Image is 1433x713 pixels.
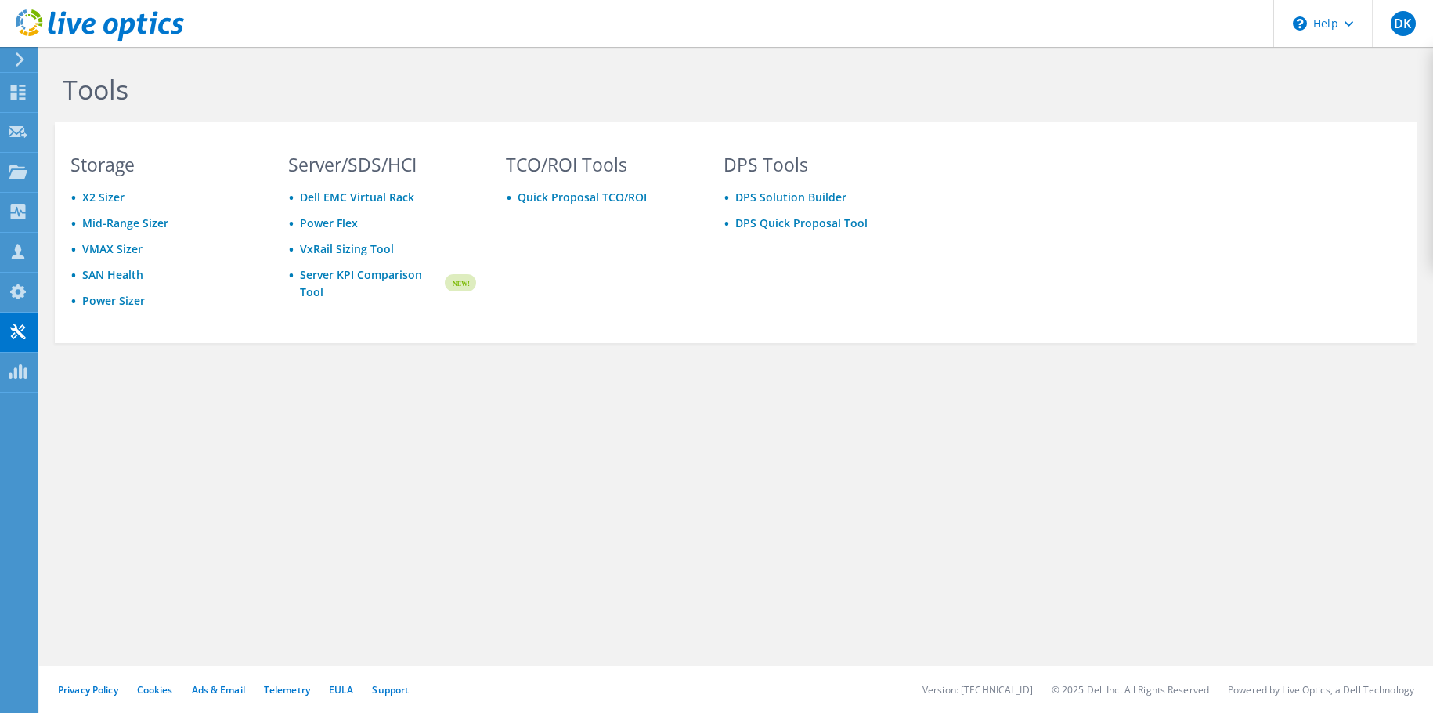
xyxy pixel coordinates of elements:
[442,265,476,302] img: new-badge.svg
[300,266,442,301] a: Server KPI Comparison Tool
[137,683,173,697] a: Cookies
[735,190,846,204] a: DPS Solution Builder
[70,156,258,173] h3: Storage
[300,215,358,230] a: Power Flex
[518,190,647,204] a: Quick Proposal TCO/ROI
[300,241,394,256] a: VxRail Sizing Tool
[735,215,868,230] a: DPS Quick Proposal Tool
[1052,683,1209,697] li: © 2025 Dell Inc. All Rights Reserved
[1228,683,1414,697] li: Powered by Live Optics, a Dell Technology
[506,156,694,173] h3: TCO/ROI Tools
[288,156,476,173] h3: Server/SDS/HCI
[82,267,143,282] a: SAN Health
[300,190,414,204] a: Dell EMC Virtual Rack
[1293,16,1307,31] svg: \n
[329,683,353,697] a: EULA
[922,683,1033,697] li: Version: [TECHNICAL_ID]
[82,190,125,204] a: X2 Sizer
[724,156,911,173] h3: DPS Tools
[58,683,118,697] a: Privacy Policy
[1391,11,1416,36] span: DK
[372,683,409,697] a: Support
[82,215,168,230] a: Mid-Range Sizer
[63,73,1120,106] h1: Tools
[82,241,143,256] a: VMAX Sizer
[192,683,245,697] a: Ads & Email
[264,683,310,697] a: Telemetry
[82,293,145,308] a: Power Sizer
